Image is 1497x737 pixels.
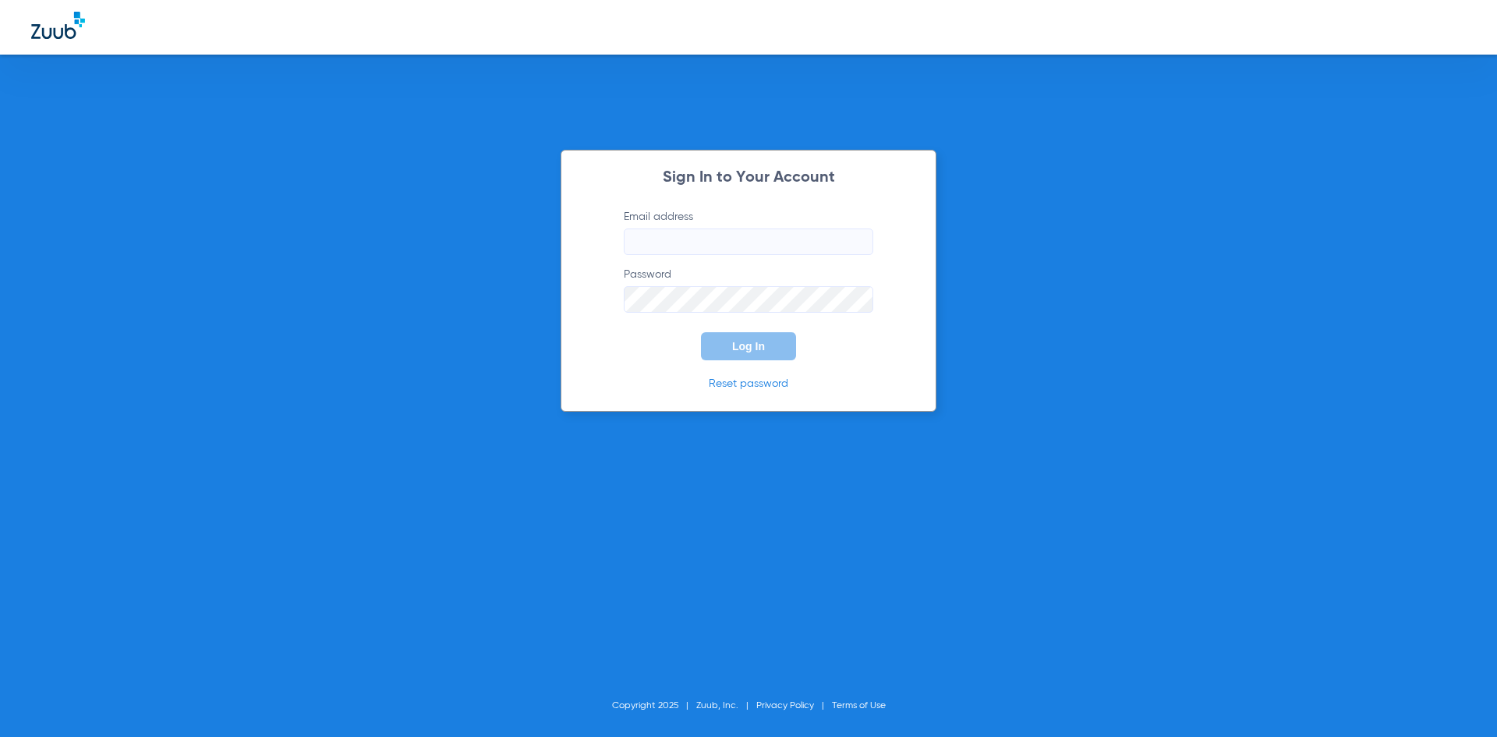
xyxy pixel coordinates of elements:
[756,701,814,710] a: Privacy Policy
[624,267,873,313] label: Password
[624,229,873,255] input: Email address
[31,12,85,39] img: Zuub Logo
[624,286,873,313] input: Password
[832,701,886,710] a: Terms of Use
[612,698,696,714] li: Copyright 2025
[696,698,756,714] li: Zuub, Inc.
[600,170,897,186] h2: Sign In to Your Account
[732,340,765,353] span: Log In
[624,209,873,255] label: Email address
[701,332,796,360] button: Log In
[709,378,788,389] a: Reset password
